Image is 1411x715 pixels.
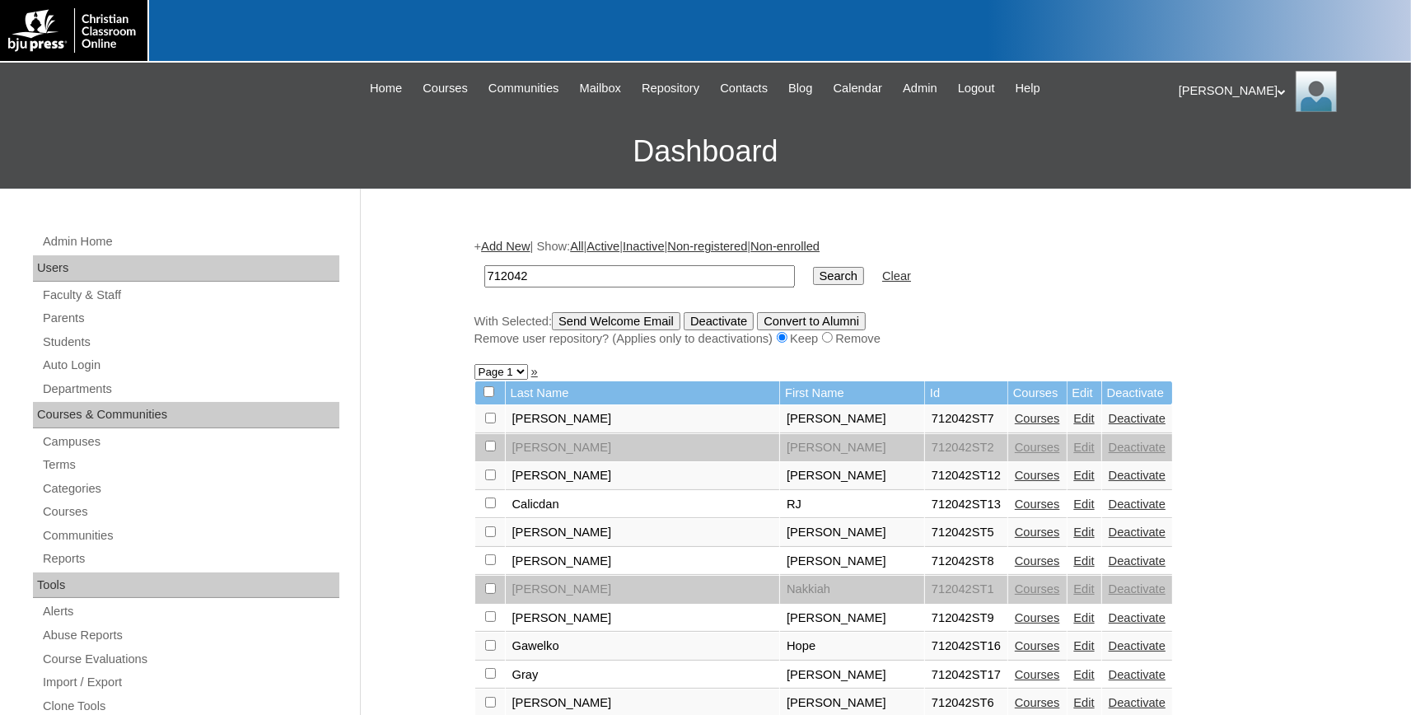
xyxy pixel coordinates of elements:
[41,231,339,252] a: Admin Home
[925,491,1007,519] td: 712042ST13
[1109,498,1166,511] a: Deactivate
[780,576,924,604] td: Nakkiah
[8,8,139,53] img: logo-white.png
[1109,554,1166,568] a: Deactivate
[925,462,1007,490] td: 712042ST12
[895,79,946,98] a: Admin
[41,649,339,670] a: Course Evaluations
[414,79,476,98] a: Courses
[1015,668,1060,681] a: Courses
[958,79,995,98] span: Logout
[925,548,1007,576] td: 712042ST8
[1109,639,1166,652] a: Deactivate
[506,661,780,689] td: Gray
[1074,554,1095,568] a: Edit
[925,661,1007,689] td: 712042ST17
[950,79,1003,98] a: Logout
[1109,582,1166,596] a: Deactivate
[757,312,866,330] input: Convert to Alumni
[41,502,339,522] a: Courses
[41,549,339,569] a: Reports
[506,462,780,490] td: [PERSON_NAME]
[506,519,780,547] td: [PERSON_NAME]
[623,240,665,253] a: Inactive
[780,381,924,405] td: First Name
[1008,381,1067,405] td: Courses
[506,548,780,576] td: [PERSON_NAME]
[1015,526,1060,539] a: Courses
[780,79,820,98] a: Blog
[780,548,924,576] td: [PERSON_NAME]
[41,479,339,499] a: Categories
[1109,526,1166,539] a: Deactivate
[780,519,924,547] td: [PERSON_NAME]
[1074,611,1095,624] a: Edit
[780,462,924,490] td: [PERSON_NAME]
[362,79,410,98] a: Home
[1015,696,1060,709] a: Courses
[506,405,780,433] td: [PERSON_NAME]
[925,434,1007,462] td: 712042ST2
[488,79,559,98] span: Communities
[41,332,339,353] a: Students
[1109,469,1166,482] a: Deactivate
[1074,498,1095,511] a: Edit
[1109,611,1166,624] a: Deactivate
[667,240,747,253] a: Non-registered
[506,633,780,661] td: Gawelko
[41,455,339,475] a: Terms
[1109,441,1166,454] a: Deactivate
[531,365,538,378] a: »
[720,79,768,98] span: Contacts
[712,79,776,98] a: Contacts
[572,79,630,98] a: Mailbox
[1102,381,1172,405] td: Deactivate
[1074,639,1095,652] a: Edit
[925,576,1007,604] td: 712042ST1
[33,402,339,428] div: Courses & Communities
[1016,79,1040,98] span: Help
[474,312,1290,348] div: With Selected:
[1015,412,1060,425] a: Courses
[506,381,780,405] td: Last Name
[41,379,339,400] a: Departments
[1015,554,1060,568] a: Courses
[780,434,924,462] td: [PERSON_NAME]
[780,405,924,433] td: [PERSON_NAME]
[1007,79,1049,98] a: Help
[925,605,1007,633] td: 712042ST9
[370,79,402,98] span: Home
[41,625,339,646] a: Abuse Reports
[570,240,583,253] a: All
[480,79,568,98] a: Communities
[41,672,339,693] a: Import / Export
[586,240,619,253] a: Active
[41,285,339,306] a: Faculty & Staff
[684,312,754,330] input: Deactivate
[1074,441,1095,454] a: Edit
[780,491,924,519] td: RJ
[474,330,1290,348] div: Remove user repository? (Applies only to deactivations) Keep Remove
[1109,412,1166,425] a: Deactivate
[41,432,339,452] a: Campuses
[33,572,339,599] div: Tools
[1074,582,1095,596] a: Edit
[1015,469,1060,482] a: Courses
[903,79,937,98] span: Admin
[1068,381,1101,405] td: Edit
[1109,696,1166,709] a: Deactivate
[1015,441,1060,454] a: Courses
[925,405,1007,433] td: 712042ST7
[780,633,924,661] td: Hope
[1015,611,1060,624] a: Courses
[1074,469,1095,482] a: Edit
[41,601,339,622] a: Alerts
[481,240,530,253] a: Add New
[1074,412,1095,425] a: Edit
[1179,71,1395,112] div: [PERSON_NAME]
[813,267,864,285] input: Search
[834,79,882,98] span: Calendar
[780,661,924,689] td: [PERSON_NAME]
[925,633,1007,661] td: 712042ST16
[825,79,890,98] a: Calendar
